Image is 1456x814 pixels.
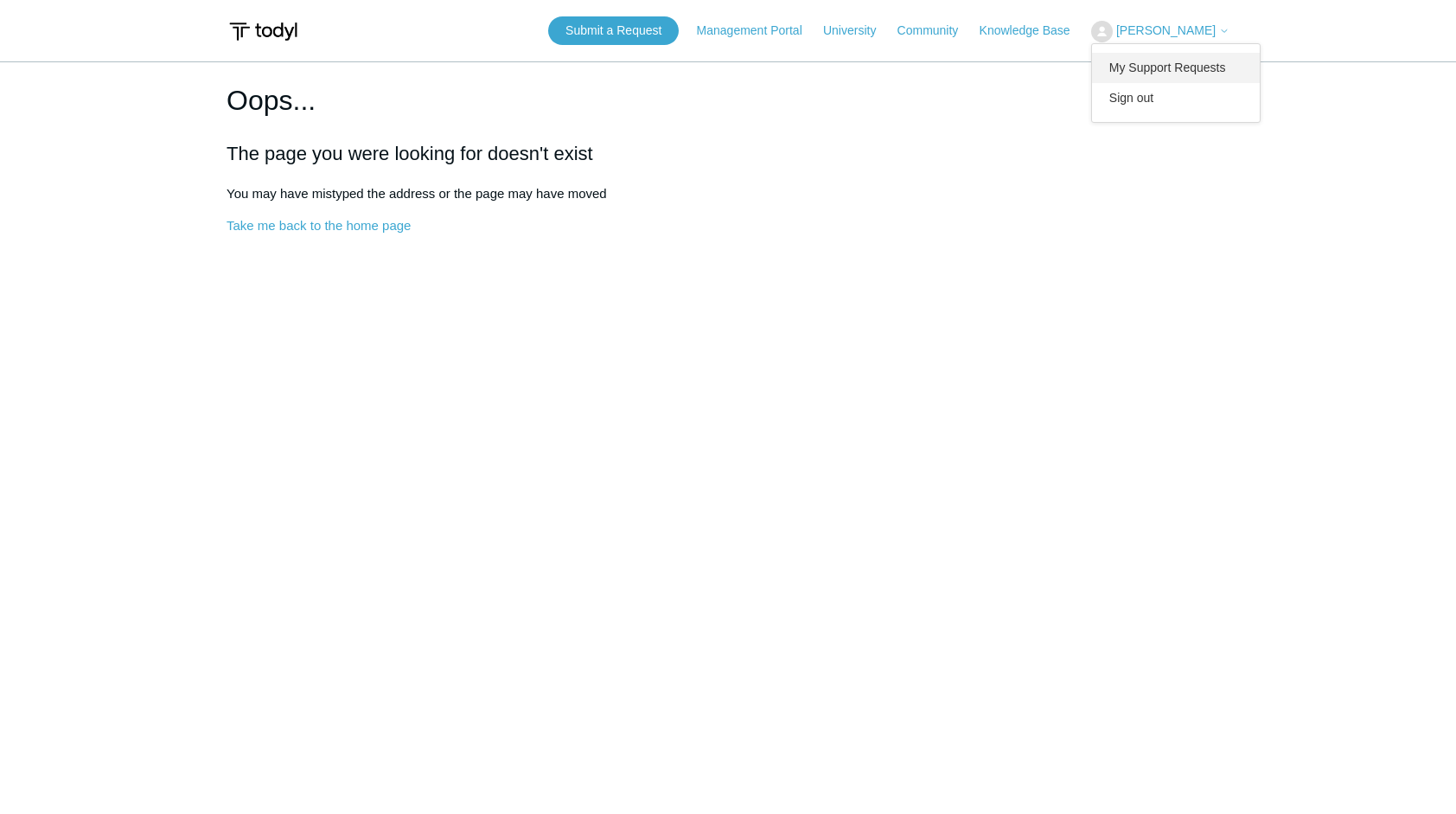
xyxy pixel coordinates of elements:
a: Knowledge Base [980,22,1088,40]
a: Submit a Request [548,16,679,45]
h1: Oops... [227,80,1229,121]
a: Sign out [1092,83,1261,113]
p: You may have mistyped the address or the page may have moved [227,184,1229,204]
a: University [823,22,893,40]
a: My Support Requests [1092,53,1261,83]
a: Take me back to the home page [227,218,411,233]
h2: The page you were looking for doesn't exist [227,139,1229,168]
button: [PERSON_NAME] [1091,21,1229,42]
a: Community [897,22,976,40]
img: Todyl Support Center Help Center home page [227,16,300,48]
span: [PERSON_NAME] [1116,23,1216,37]
a: Management Portal [697,22,820,40]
